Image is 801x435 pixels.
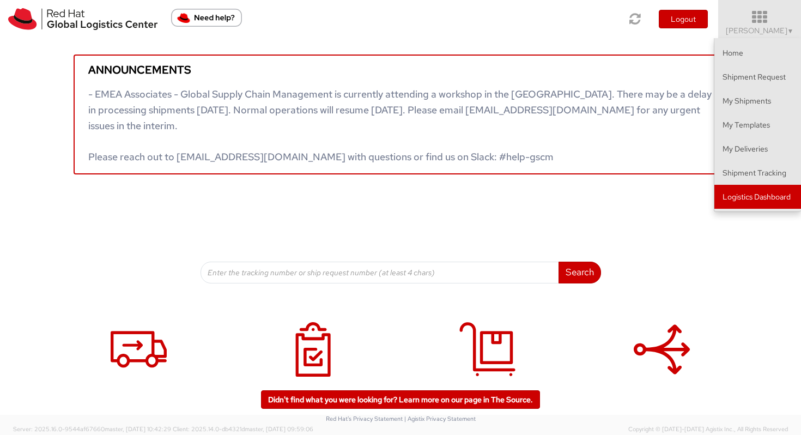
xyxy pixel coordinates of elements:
h5: Announcements [88,64,713,76]
a: Red Hat's Privacy Statement [326,415,403,422]
a: My Deliveries [714,137,801,161]
a: Shipment Tracking [714,161,801,185]
button: Logout [659,10,708,28]
a: My Shipments [714,89,801,113]
input: Enter the tracking number or ship request number (at least 4 chars) [201,262,559,283]
span: - EMEA Associates - Global Supply Chain Management is currently attending a workshop in the [GEOG... [88,88,712,163]
span: ▼ [787,27,794,35]
span: [PERSON_NAME] [726,26,794,35]
a: Batch Shipping Guide [580,311,744,413]
a: My Templates [714,113,801,137]
span: master, [DATE] 10:42:29 [105,425,171,433]
span: Copyright © [DATE]-[DATE] Agistix Inc., All Rights Reserved [628,425,788,434]
a: My Shipments [232,311,395,413]
a: Shipment Request [714,65,801,89]
a: Shipment Request [57,311,221,413]
a: Home [714,41,801,65]
span: Server: 2025.16.0-9544af67660 [13,425,171,433]
img: rh-logistics-00dfa346123c4ec078e1.svg [8,8,157,30]
a: Logistics Dashboard [714,185,801,209]
a: My Deliveries [406,311,569,413]
a: Announcements - EMEA Associates - Global Supply Chain Management is currently attending a worksho... [74,55,727,174]
span: Client: 2025.14.0-db4321d [173,425,313,433]
a: Didn't find what you were looking for? Learn more on our page in The Source. [261,390,540,409]
button: Need help? [171,9,242,27]
a: | Agistix Privacy Statement [404,415,476,422]
span: master, [DATE] 09:59:06 [245,425,313,433]
button: Search [559,262,601,283]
